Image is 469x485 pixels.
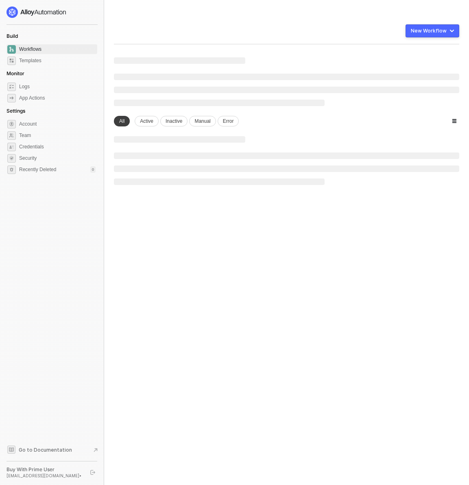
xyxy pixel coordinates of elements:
img: logo [7,7,67,18]
span: settings [7,120,16,128]
div: Manual [189,116,216,126]
span: Build [7,33,18,39]
span: document-arrow [92,446,100,454]
span: Monitor [7,70,24,76]
span: settings [7,165,16,174]
span: Logs [19,82,96,91]
span: Credentials [19,142,96,152]
span: Go to Documentation [19,446,72,453]
a: Knowledge Base [7,445,98,455]
div: All [114,116,130,126]
span: credentials [7,143,16,151]
span: Team [19,130,96,140]
div: [EMAIL_ADDRESS][DOMAIN_NAME] • [7,473,83,478]
span: Recently Deleted [19,166,56,173]
span: logout [90,470,95,475]
span: Workflows [19,44,96,54]
span: team [7,131,16,140]
span: Security [19,153,96,163]
span: dashboard [7,45,16,54]
span: documentation [7,446,15,454]
button: New Workflow [406,24,459,37]
span: marketplace [7,57,16,65]
div: Buy With Prime User [7,466,83,473]
span: icon-app-actions [7,94,16,102]
span: security [7,154,16,163]
a: logo [7,7,97,18]
span: Settings [7,108,25,114]
div: New Workflow [411,28,447,34]
div: Active [135,116,159,126]
span: icon-logs [7,83,16,91]
span: Templates [19,56,96,65]
div: Error [218,116,239,126]
div: Inactive [160,116,188,126]
div: 0 [90,166,96,173]
span: Account [19,119,96,129]
div: App Actions [19,95,45,102]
